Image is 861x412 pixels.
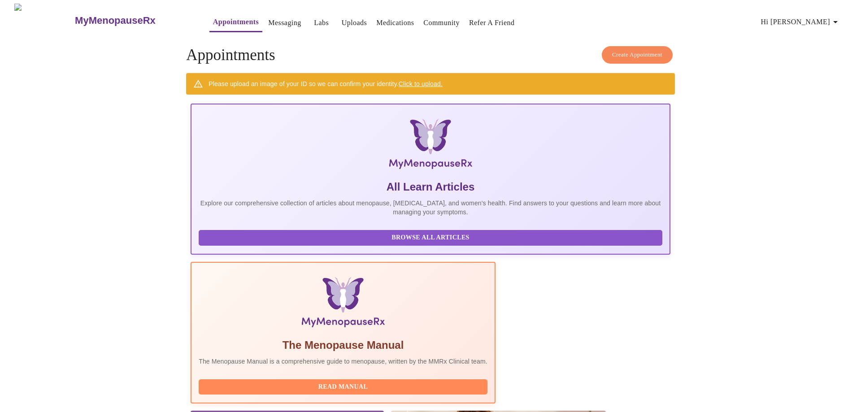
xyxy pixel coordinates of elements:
[423,17,460,29] a: Community
[757,13,844,31] button: Hi [PERSON_NAME]
[465,14,518,32] button: Refer a Friend
[244,277,441,331] img: Menopause Manual
[199,199,662,217] p: Explore our comprehensive collection of articles about menopause, [MEDICAL_DATA], and women's hea...
[199,180,662,194] h5: All Learn Articles
[209,13,262,32] button: Appointments
[307,14,336,32] button: Labs
[199,379,487,395] button: Read Manual
[199,382,490,390] a: Read Manual
[74,5,191,36] a: MyMenopauseRx
[209,76,443,92] div: Please upload an image of your ID so we can confirm your identity.
[208,382,478,393] span: Read Manual
[14,4,74,37] img: MyMenopauseRx Logo
[376,17,414,29] a: Medications
[199,357,487,366] p: The Menopause Manual is a comprehensive guide to menopause, written by the MMRx Clinical team.
[265,14,304,32] button: Messaging
[186,46,675,64] h4: Appointments
[602,46,673,64] button: Create Appointment
[469,17,515,29] a: Refer a Friend
[199,230,662,246] button: Browse All Articles
[199,338,487,352] h5: The Menopause Manual
[338,14,371,32] button: Uploads
[761,16,841,28] span: Hi [PERSON_NAME]
[208,232,653,243] span: Browse All Articles
[213,16,259,28] a: Appointments
[75,15,156,26] h3: MyMenopauseRx
[420,14,463,32] button: Community
[342,17,367,29] a: Uploads
[199,233,665,241] a: Browse All Articles
[271,119,590,173] img: MyMenopauseRx Logo
[399,80,443,87] a: Click to upload.
[268,17,301,29] a: Messaging
[314,17,329,29] a: Labs
[373,14,417,32] button: Medications
[612,50,662,60] span: Create Appointment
